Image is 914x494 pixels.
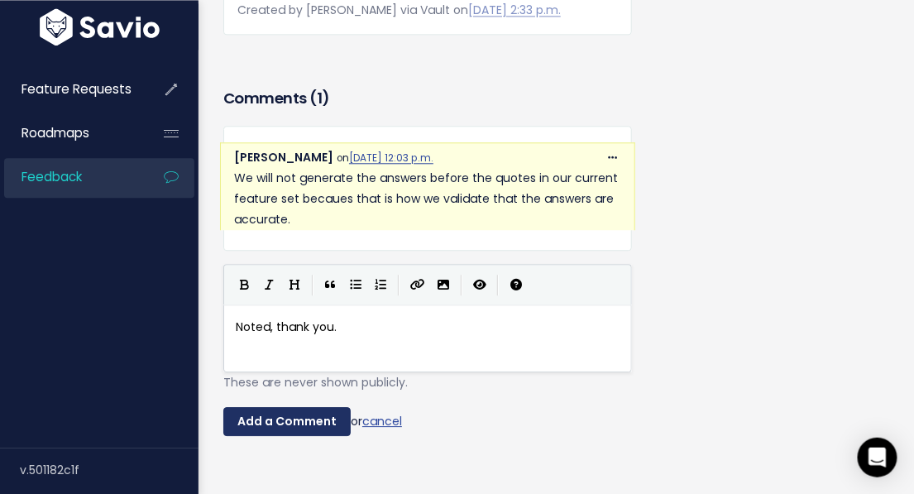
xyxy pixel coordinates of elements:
[337,151,433,165] span: on
[232,272,257,297] button: Bold
[312,275,313,295] i: |
[404,272,431,297] button: Create Link
[282,272,307,297] button: Heading
[223,87,632,110] h3: Comments ( )
[858,438,897,477] div: Open Intercom Messenger
[22,168,82,185] span: Feedback
[236,319,337,335] span: Noted, thank you.
[22,80,132,98] span: Feature Requests
[234,168,621,231] p: We will not generate the answers before the quotes in our current feature set becaues that is how...
[234,149,333,165] span: [PERSON_NAME]
[317,88,323,108] span: 1
[223,374,408,391] span: These are never shown publicly.
[398,275,400,295] i: |
[468,2,561,18] a: [DATE] 2:33 p.m.
[4,114,137,152] a: Roadmaps
[257,272,282,297] button: Italic
[461,275,462,295] i: |
[504,272,529,297] button: Markdown Guide
[4,70,137,108] a: Feature Requests
[362,412,402,429] a: cancel
[223,407,632,437] div: or
[318,272,343,297] button: Quote
[343,272,368,297] button: Generic List
[223,407,351,437] input: Add a Comment
[36,8,164,46] img: logo-white.9d6f32f41409.svg
[368,272,393,297] button: Numbered List
[467,272,492,297] button: Toggle Preview
[4,158,137,196] a: Feedback
[431,272,456,297] button: Import an image
[20,448,199,492] div: v.501182c1f
[237,2,561,18] span: Created by [PERSON_NAME] via Vault on
[22,124,89,141] span: Roadmaps
[349,151,433,165] a: [DATE] 12:03 p.m.
[497,275,499,295] i: |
